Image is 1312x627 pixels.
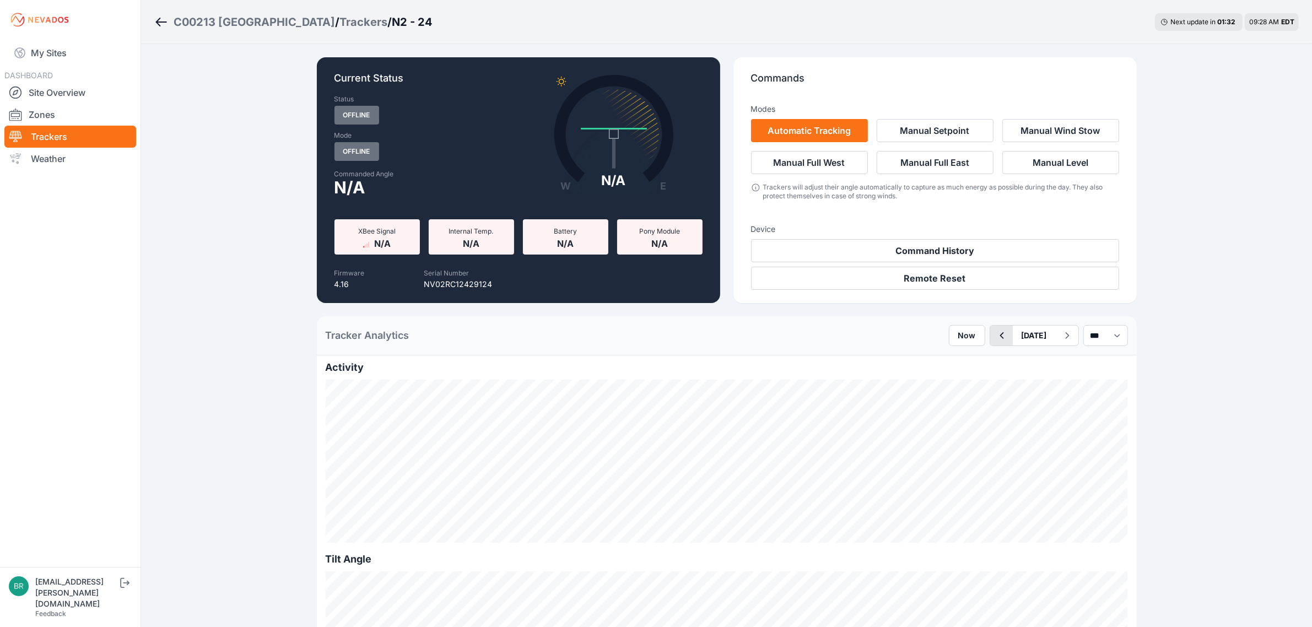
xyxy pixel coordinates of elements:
button: Manual Full West [751,151,868,174]
a: My Sites [4,40,136,66]
span: Offline [334,142,379,161]
span: N/A [463,236,479,249]
a: Trackers [339,14,387,30]
h3: Modes [751,104,776,115]
a: Trackers [4,126,136,148]
span: N/A [334,181,365,194]
button: Automatic Tracking [751,119,868,142]
label: Serial Number [424,269,469,277]
span: N/A [557,236,574,249]
img: Nevados [9,11,71,29]
a: C00213 [GEOGRAPHIC_DATA] [174,14,335,30]
div: [EMAIL_ADDRESS][PERSON_NAME][DOMAIN_NAME] [35,576,118,609]
h2: Tracker Analytics [326,328,409,343]
button: Manual Setpoint [877,119,994,142]
img: brayden.sanford@nevados.solar [9,576,29,596]
label: Commanded Angle [334,170,512,179]
label: Mode [334,131,352,140]
button: Manual Wind Stow [1002,119,1119,142]
button: Now [949,325,985,346]
span: EDT [1281,18,1294,26]
p: Current Status [334,71,703,95]
button: Manual Full East [877,151,994,174]
button: Manual Level [1002,151,1119,174]
nav: Breadcrumb [154,8,433,36]
h3: Device [751,224,1119,235]
button: [DATE] [1013,326,1056,345]
h2: Tilt Angle [326,552,1128,567]
div: N/A [602,172,626,190]
span: Next update in [1170,18,1216,26]
div: Trackers will adjust their angle automatically to capture as much energy as possible during the d... [763,183,1119,201]
h2: Activity [326,360,1128,375]
button: Command History [751,239,1119,262]
span: Pony Module [639,227,680,235]
div: 01 : 32 [1217,18,1237,26]
a: Zones [4,104,136,126]
span: N/A [374,236,391,249]
p: 4.16 [334,279,365,290]
span: / [335,14,339,30]
span: 09:28 AM [1249,18,1279,26]
a: Feedback [35,609,66,618]
span: N/A [651,236,668,249]
span: / [387,14,392,30]
label: Status [334,95,354,104]
span: Offline [334,106,379,125]
p: NV02RC12429124 [424,279,493,290]
span: DASHBOARD [4,71,53,80]
a: Weather [4,148,136,170]
h3: N2 - 24 [392,14,433,30]
label: Firmware [334,269,365,277]
button: Remote Reset [751,267,1119,290]
span: Internal Temp. [449,227,494,235]
p: Commands [751,71,1119,95]
span: XBee Signal [358,227,396,235]
span: Battery [554,227,577,235]
a: Site Overview [4,82,136,104]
